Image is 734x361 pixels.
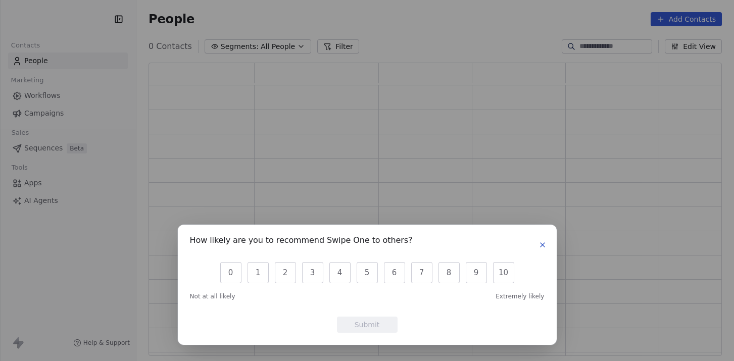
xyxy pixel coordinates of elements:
[466,262,487,283] button: 9
[357,262,378,283] button: 5
[337,317,398,333] button: Submit
[329,262,351,283] button: 4
[438,262,460,283] button: 8
[190,292,235,300] span: Not at all likely
[302,262,323,283] button: 3
[384,262,405,283] button: 6
[275,262,296,283] button: 2
[248,262,269,283] button: 1
[493,262,514,283] button: 10
[496,292,544,300] span: Extremely likely
[220,262,241,283] button: 0
[190,237,413,247] h1: How likely are you to recommend Swipe One to others?
[411,262,432,283] button: 7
